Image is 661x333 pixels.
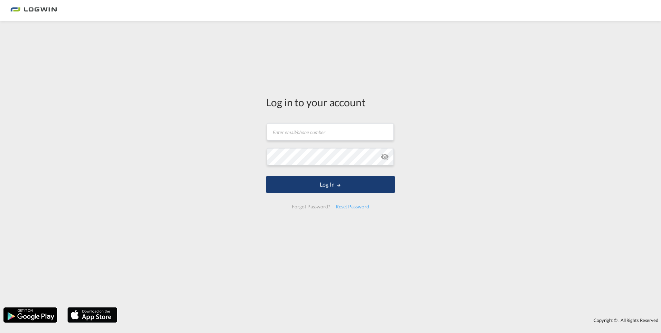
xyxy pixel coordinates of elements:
md-icon: icon-eye-off [381,153,389,161]
button: LOGIN [266,176,395,193]
img: apple.png [67,307,118,323]
img: bc73a0e0d8c111efacd525e4c8ad7d32.png [10,3,57,18]
img: google.png [3,307,58,323]
div: Copyright © . All Rights Reserved [121,314,661,326]
input: Enter email/phone number [267,123,394,141]
div: Reset Password [333,200,372,213]
div: Log in to your account [266,95,395,109]
div: Forgot Password? [289,200,333,213]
